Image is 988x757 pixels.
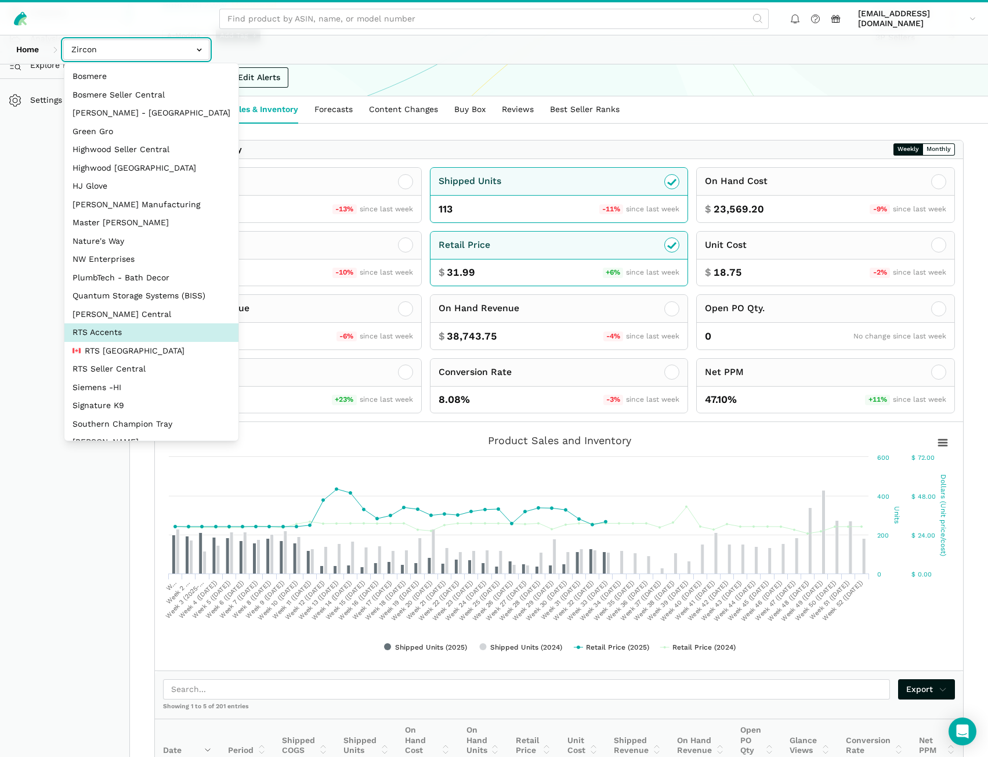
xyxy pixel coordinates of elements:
button: Shipped Revenue $ 3,615.23 -6% since last week [163,294,422,350]
tspan: Week 22 ([DATE]) [417,579,461,622]
tspan: $ [911,493,915,500]
div: Shipped Units [439,174,501,189]
tspan: Shipped Units (2025) [395,643,467,651]
a: Edit Alerts [230,67,288,88]
tspan: Week 23 ([DATE]) [431,579,475,622]
button: Glance Views 1398 +23% since last week [163,358,422,414]
tspan: Week 18 ([DATE]) [364,579,407,622]
tspan: Week 15 ([DATE]) [324,579,367,622]
span: -3% [603,395,624,405]
tspan: Week 32 ([DATE]) [552,579,595,622]
tspan: Week 48 ([DATE]) [766,579,810,623]
button: Highwood Seller Central [64,140,238,159]
span: 31.99 [447,265,475,280]
span: since last week [360,268,413,276]
tspan: Week 37 ([DATE]) [619,579,663,622]
tspan: 24.00 [918,532,935,539]
button: Shipped COGS $ 2,118.48 -13% since last week [163,167,422,223]
tspan: Week 34 ([DATE]) [578,579,623,623]
div: Showing 1 to 5 of 201 entries [155,702,963,719]
button: [PERSON_NAME] [64,433,238,452]
button: RTS Accents [64,323,238,342]
tspan: $ [911,571,915,578]
button: Shipped Units 113 -11% since last week [430,167,689,223]
div: Unit Cost [705,238,747,253]
tspan: Week 52 ([DATE]) [821,579,864,622]
tspan: 48.00 [918,493,936,500]
input: Search... [163,679,890,700]
a: Buy Box [446,96,494,123]
text: 600 [877,454,889,462]
a: Forecasts [306,96,361,123]
tspan: Week 21 ([DATE]) [405,579,448,622]
span: 8.08% [439,392,470,407]
span: -9% [870,204,890,215]
span: $ [705,265,711,280]
tspan: Week 36 ([DATE]) [605,579,649,623]
button: Bosmere Seller Central [64,86,238,104]
button: On Hand Cost $ 23,569.20 -9% since last week [696,167,955,223]
button: Signature K9 [64,396,238,415]
tspan: Week 31 ([DATE]) [540,579,582,622]
span: $ [439,265,445,280]
span: 0 [705,329,711,344]
span: since last week [626,268,679,276]
span: since last week [893,268,946,276]
span: No change since last week [853,332,946,340]
tspan: Week 3 (2025-… [164,579,205,620]
tspan: Week 49 ([DATE]) [780,579,824,623]
tspan: Retail Price (2025) [586,643,649,651]
button: Conversion Rate 8.08% -3% since last week [430,358,689,414]
a: [EMAIL_ADDRESS][DOMAIN_NAME] [854,6,980,31]
div: On Hand Revenue [439,301,519,316]
span: -11% [599,204,624,215]
a: Content Changes [361,96,446,123]
tspan: Week 39 ([DATE]) [646,579,690,623]
span: since last week [626,205,679,213]
tspan: 0.00 [918,571,932,578]
span: since last week [360,332,413,340]
span: +23% [332,395,357,405]
tspan: Week 5 ([DATE]) [191,579,232,620]
span: +11% [865,395,890,405]
tspan: Week 17 ([DATE]) [351,579,394,622]
tspan: Week 13 ([DATE]) [297,579,340,622]
button: Green Gro [64,122,238,141]
button: Siemens -HI [64,378,238,397]
a: Best Seller Ranks [542,96,628,123]
span: $ [705,202,711,217]
button: Net PPM 47.10% +11% since last week [696,358,955,414]
button: Master [PERSON_NAME] [64,214,238,232]
button: RTS Seller Central [64,360,238,378]
button: Weekly [893,143,923,156]
span: since last week [626,395,679,403]
button: RTS [GEOGRAPHIC_DATA] [64,342,238,361]
span: -2% [870,268,890,278]
button: Nature's Way [64,232,238,251]
a: Home [8,39,47,60]
span: since last week [893,205,946,213]
button: HJ Glove [64,177,238,196]
button: On Hand Revenue $ 38,743.75 -4% since last week [430,294,689,350]
div: Open PO Qty. [705,301,765,316]
tspan: Week 16 ([DATE]) [337,579,380,622]
tspan: Week 26 ([DATE]) [471,579,515,623]
tspan: Week 45 ([DATE]) [726,579,770,623]
tspan: Week 44 ([DATE]) [712,579,757,623]
button: Unit Cost $ 18.75 -2% since last week [696,231,955,287]
span: [EMAIL_ADDRESS][DOMAIN_NAME] [858,9,965,29]
tspan: Units [893,507,901,524]
tspan: Week 14 ([DATE]) [310,579,353,622]
tspan: Week 7 ([DATE]) [218,579,259,620]
text: 0 [877,571,881,578]
button: PlumbTech - Bath Decor [64,269,238,287]
span: +6% [603,268,624,278]
tspan: Week 35 ([DATE]) [592,579,636,622]
text: 200 [877,532,889,539]
button: NW Enterprises [64,250,238,269]
span: Explore Data [12,59,81,73]
button: Monthly [922,143,955,156]
tspan: $ [911,532,915,539]
input: Find product by ASIN, name, or model number [219,9,769,29]
span: $ [439,329,445,344]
